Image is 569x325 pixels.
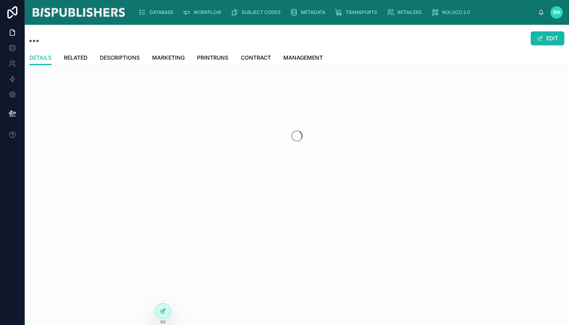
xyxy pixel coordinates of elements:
[288,5,331,19] a: METADATA
[31,6,126,19] img: App logo
[100,54,140,62] span: DESCRIPTIONS
[152,51,185,66] a: MARKETING
[283,51,323,66] a: MANAGEMENT
[180,5,227,19] a: WORKFLOW
[197,51,228,66] a: PRINTRUNS
[152,54,185,62] span: MARKETING
[194,9,221,15] span: WORKFLOW
[332,5,383,19] a: TRANSPORTS
[531,31,564,45] button: EDIT
[64,51,87,66] a: RELATED
[242,9,281,15] span: SUBJECT CODES
[149,9,173,15] span: DATABASE
[346,9,377,15] span: TRANSPORTS
[241,51,271,66] a: CONTRACT
[283,54,323,62] span: MANAGEMENT
[132,4,538,21] div: scrollable content
[553,9,560,15] span: BM
[442,9,470,15] span: NOLOCO 2.0
[384,5,427,19] a: RETAILERS
[64,54,87,62] span: RELATED
[100,51,140,66] a: DESCRIPTIONS
[241,54,271,62] span: CONTRACT
[29,54,51,62] span: DETAILS
[228,5,286,19] a: SUBJECT CODES
[301,9,326,15] span: METADATA
[197,54,228,62] span: PRINTRUNS
[398,9,422,15] span: RETAILERS
[429,5,476,19] a: NOLOCO 2.0
[136,5,179,19] a: DATABASE
[29,51,51,65] a: DETAILS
